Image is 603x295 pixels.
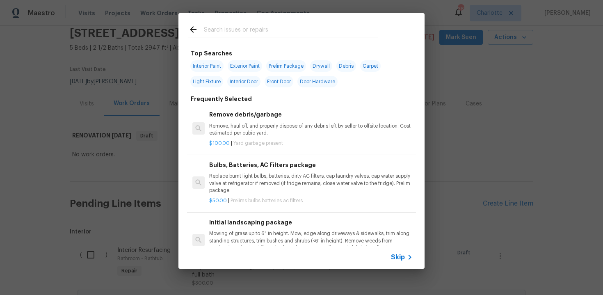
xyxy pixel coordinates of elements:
span: $100.00 [209,141,230,146]
span: Carpet [360,60,381,72]
h6: Initial landscaping package [209,218,413,227]
span: Exterior Paint [228,60,262,72]
span: Yard garbage present [233,141,283,146]
span: Prelim Package [266,60,306,72]
span: Debris [336,60,356,72]
p: Replace burnt light bulbs, batteries, dirty AC filters, cap laundry valves, cap water supply valv... [209,173,413,194]
span: $50.00 [209,198,227,203]
span: Interior Door [227,76,260,87]
p: Remove, haul off, and properly dispose of any debris left by seller to offsite location. Cost est... [209,123,413,137]
h6: Remove debris/garbage [209,110,413,119]
h6: Top Searches [191,49,232,58]
span: Front Door [265,76,293,87]
p: Mowing of grass up to 6" in height. Mow, edge along driveways & sidewalks, trim along standing st... [209,230,413,251]
span: Interior Paint [190,60,224,72]
span: Drywall [310,60,332,72]
input: Search issues or repairs [204,25,378,37]
p: | [209,197,413,204]
span: Light Fixture [190,76,223,87]
span: Prelims bulbs batteries ac filters [231,198,303,203]
span: Door Hardware [297,76,338,87]
p: | [209,140,413,147]
h6: Bulbs, Batteries, AC Filters package [209,160,413,169]
h6: Frequently Selected [191,94,252,103]
span: Skip [391,253,405,261]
